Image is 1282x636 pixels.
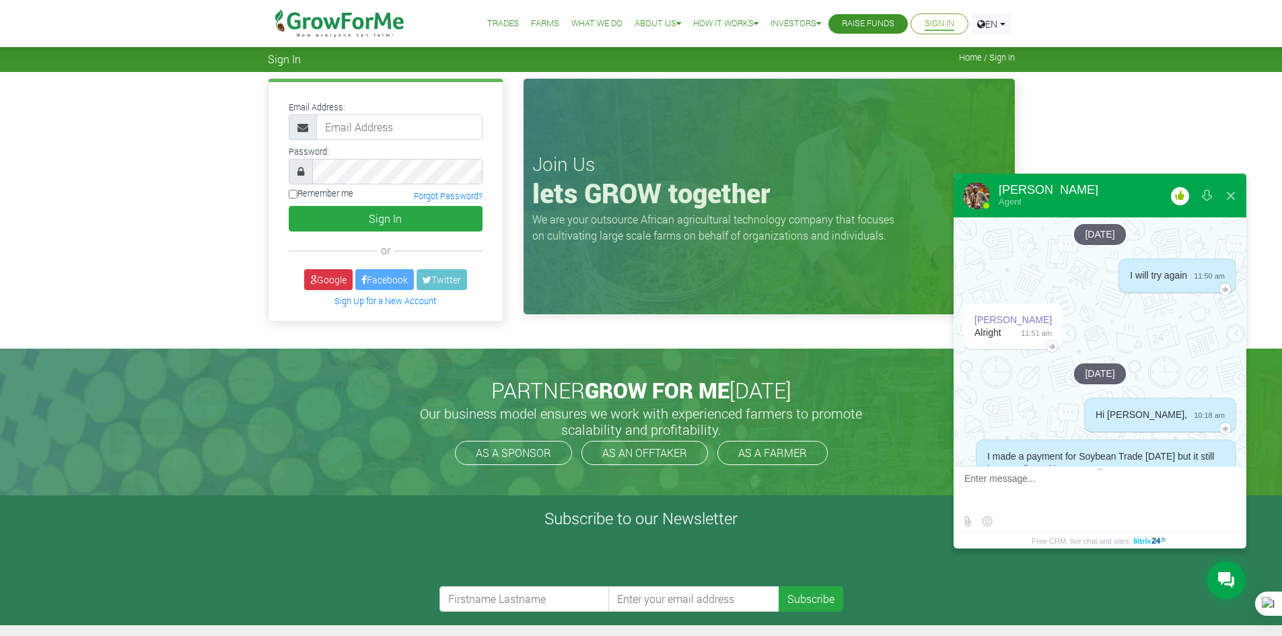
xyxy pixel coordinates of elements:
[439,534,644,586] iframe: reCAPTCHA
[771,17,821,31] a: Investors
[532,153,1006,176] h3: Join Us
[571,17,622,31] a: What We Do
[717,441,828,465] a: AS A FARMER
[334,295,436,306] a: Sign Up for a New Account
[635,17,681,31] a: About Us
[17,509,1265,528] h4: Subscribe to our Newsletter
[585,376,729,404] span: GROW FOR ME
[289,190,297,199] input: Remember me
[581,441,708,465] a: AS AN OFFTAKER
[971,13,1011,34] a: EN
[532,211,902,244] p: We are your outsource African agricultural technology company that focuses on cultivating large s...
[842,17,894,31] a: Raise Funds
[974,327,1001,338] span: Alright
[1032,533,1168,549] a: Free CRM, live chat and sites
[273,378,1009,403] h2: PARTNER [DATE]
[999,184,1098,196] div: [PERSON_NAME]
[987,451,1214,474] span: I made a payment for Soybean Trade [DATE] but it still hasn't reflected in my account.
[316,114,483,140] input: Email Address
[1130,270,1187,281] span: I will try again
[289,206,483,232] button: Sign In
[608,586,779,612] input: Enter your email address
[1195,180,1219,212] button: Download conversation history
[779,586,843,612] button: Subscribe
[959,513,976,530] label: Send file
[268,52,301,65] span: Sign In
[1032,533,1129,549] span: Free CRM, live chat and sites
[289,187,353,200] label: Remember me
[999,196,1098,207] div: Agent
[304,269,353,290] a: Google
[1074,363,1125,384] div: [DATE]
[1187,269,1225,282] span: 11:50 am
[1187,409,1225,421] span: 10:18 am
[532,177,1006,209] h1: lets GROW together
[974,314,1052,326] div: [PERSON_NAME]
[959,52,1015,63] span: Home / Sign In
[1219,180,1243,212] button: Close widget
[1096,409,1187,420] span: Hi [PERSON_NAME],
[531,17,559,31] a: Farms
[289,145,329,158] label: Password:
[1168,180,1192,212] button: Rate our service
[455,441,572,465] a: AS A SPONSOR
[693,17,758,31] a: How it Works
[439,586,610,612] input: Firstname Lastname
[414,190,483,201] a: Forgot Password?
[289,101,345,114] label: Email Address:
[1187,463,1225,476] span: 10:19 am
[1014,326,1052,339] span: 11:51 am
[289,242,483,258] div: or
[406,405,877,437] h5: Our business model ensures we work with experienced farmers to promote scalability and profitabil...
[978,513,995,530] button: Select emoticon
[925,17,954,31] a: Sign In
[487,17,519,31] a: Trades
